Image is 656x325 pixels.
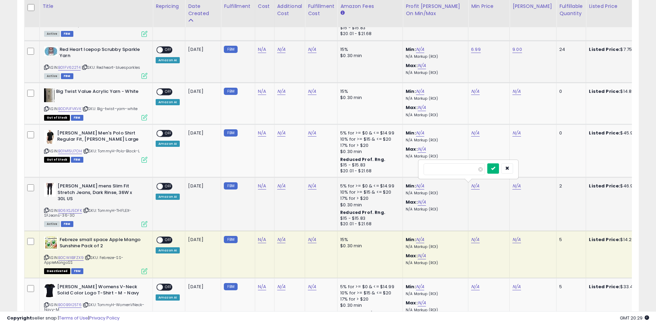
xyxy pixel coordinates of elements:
[559,46,581,53] div: 24
[559,284,581,290] div: 5
[224,236,237,243] small: FBM
[620,315,649,321] span: 2025-08-17 20:29 GMT
[471,183,479,189] a: N/A
[163,237,174,243] span: OFF
[340,216,397,221] div: $15 - $15.83
[224,3,252,10] div: Fulfillment
[418,146,426,153] a: N/A
[44,73,60,79] span: All listings currently available for purchase on Amazon
[340,302,397,308] div: $0.30 min
[406,138,463,143] p: N/A Markup (ROI)
[559,88,581,95] div: 0
[406,88,416,95] b: Min:
[42,3,150,10] div: Title
[83,148,140,154] span: | SKU: TommyH-Polo-Black-L
[340,221,397,227] div: $20.01 - $21.68
[61,221,73,227] span: FBM
[156,57,180,63] div: Amazon AI
[163,284,174,290] span: OFF
[406,199,418,205] b: Max:
[163,130,174,136] span: OFF
[44,88,147,120] div: ASIN:
[89,315,119,321] a: Privacy Policy
[589,130,646,136] div: $45.99
[340,284,397,290] div: 5% for >= $0 & <= $14.99
[277,130,285,137] a: N/A
[277,236,285,243] a: N/A
[416,236,424,243] a: N/A
[44,183,147,226] div: ASIN:
[471,130,479,137] a: N/A
[277,283,285,290] a: N/A
[224,283,237,290] small: FBM
[471,46,481,53] a: 6.99
[308,283,316,290] a: N/A
[224,46,237,53] small: FBM
[188,183,216,189] div: [DATE]
[44,284,55,297] img: 31lSqh8SVnL._SL40_.jpg
[406,130,416,136] b: Min:
[406,3,465,17] div: Profit [PERSON_NAME] on Min/Max
[589,183,646,189] div: $46.99
[44,268,70,274] span: All listings that are unavailable for purchase on Amazon for any reason other than out-of-stock
[340,162,397,168] div: $15 - $15.83
[512,183,521,189] a: N/A
[71,268,84,274] span: FBM
[559,130,581,136] div: 0
[60,46,143,61] b: Red Heart Icepop Scrubby Sparkle Yarn
[163,184,174,189] span: OFF
[406,71,463,75] p: N/A Markup (ROI)
[340,156,385,162] b: Reduced Prof. Rng.
[559,3,583,17] div: Fulfillable Quantity
[471,88,479,95] a: N/A
[559,237,581,243] div: 5
[61,73,73,79] span: FBM
[188,130,216,136] div: [DATE]
[406,183,416,189] b: Min:
[308,236,316,243] a: N/A
[512,283,521,290] a: N/A
[340,290,397,296] div: 10% for >= $15 & <= $20
[71,157,83,163] span: FBM
[589,46,620,53] b: Listed Price:
[340,130,397,136] div: 5% for >= $0 & <= $14.99
[589,130,620,136] b: Listed Price:
[340,237,397,243] div: 15%
[340,136,397,142] div: 10% for >= $15 & <= $20
[59,315,88,321] a: Terms of Use
[57,284,141,298] b: [PERSON_NAME] Womens V-Neck Solid Color Logo T-Shirt - M - Navy
[406,283,416,290] b: Min:
[589,284,646,290] div: $33.45
[44,130,147,162] div: ASIN:
[308,46,316,53] a: N/A
[156,3,182,10] div: Repricing
[44,208,131,218] span: | SKU: TommyH-THFLEX-SFJeans-36-30
[406,62,418,69] b: Max:
[258,130,266,137] a: N/A
[418,62,426,69] a: N/A
[416,183,424,189] a: N/A
[418,104,426,111] a: N/A
[406,104,418,111] b: Max:
[44,46,147,78] div: ASIN:
[406,292,463,296] p: N/A Markup (ROI)
[340,10,344,16] small: Amazon Fees.
[57,130,141,144] b: [PERSON_NAME] Men's Polo Shirt Regular Fit, [PERSON_NAME] Large
[406,245,463,249] p: N/A Markup (ROI)
[589,236,620,243] b: Listed Price:
[44,130,55,144] img: 41aerPX-FhL._SL40_.jpg
[277,183,285,189] a: N/A
[340,46,397,53] div: 15%
[277,3,302,17] div: Additional Cost
[471,3,507,10] div: Min Price
[589,3,648,10] div: Listed Price
[559,183,581,189] div: 2
[340,53,397,59] div: $0.30 min
[44,284,147,321] div: ASIN:
[340,25,397,31] div: $15 - $15.83
[44,115,70,121] span: All listings that are currently out of stock and unavailable for purchase on Amazon
[44,88,54,102] img: 41mpn89sfYL._SL40_.jpg
[71,115,83,121] span: FBM
[156,294,180,301] div: Amazon AI
[188,46,216,53] div: [DATE]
